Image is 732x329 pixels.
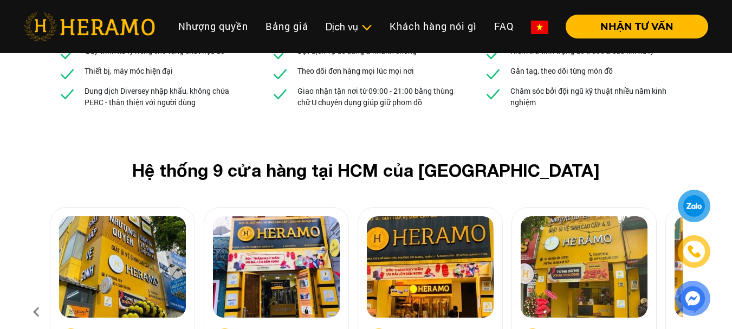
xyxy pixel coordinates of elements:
a: Khách hàng nói gì [381,15,485,38]
img: checked.svg [59,85,76,102]
p: Thiết bị, máy móc hiện đại [85,65,173,76]
p: Theo dõi đơn hàng mọi lúc mọi nơi [297,65,414,76]
a: FAQ [485,15,522,38]
img: heramo-01-truong-son-quan-tan-binh [59,216,186,318]
a: phone-icon [679,237,709,267]
a: NHẬN TƯ VẤN [557,22,708,31]
button: NHẬN TƯ VẤN [566,15,708,38]
h2: Hệ thống 9 cửa hàng tại HCM của [GEOGRAPHIC_DATA] [67,160,665,180]
img: checked.svg [59,65,76,82]
img: checked.svg [271,65,289,82]
img: checked.svg [484,45,502,62]
img: heramo-18a-71-nguyen-thi-minh-khai-quan-1 [213,216,340,318]
img: checked.svg [484,85,502,102]
a: Bảng giá [257,15,317,38]
img: checked.svg [271,85,289,102]
img: checked.svg [484,65,502,82]
img: heramo-13c-ho-hao-hon-quan-1 [367,216,494,318]
div: Dịch vụ [326,20,372,34]
img: subToggleIcon [361,22,372,33]
img: checked.svg [271,45,289,62]
p: Gắn tag, theo dõi từng món đồ [510,65,613,76]
p: Chăm sóc bởi đội ngũ kỹ thuật nhiều năm kinh nghiệm [510,85,674,108]
img: heramo-logo.png [24,12,155,41]
p: Giao nhận tận nơi từ 09:00 - 21:00 bằng thùng chữ U chuyên dụng giúp giữ phom đồ [297,85,461,108]
a: Nhượng quyền [170,15,257,38]
img: heramo-197-nguyen-van-luong [521,216,647,318]
img: vn-flag.png [531,21,548,34]
p: Dung dịch Diversey nhập khẩu, không chứa PERC - thân thiện với người dùng [85,85,248,108]
img: checked.svg [59,45,76,62]
img: phone-icon [686,244,702,260]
